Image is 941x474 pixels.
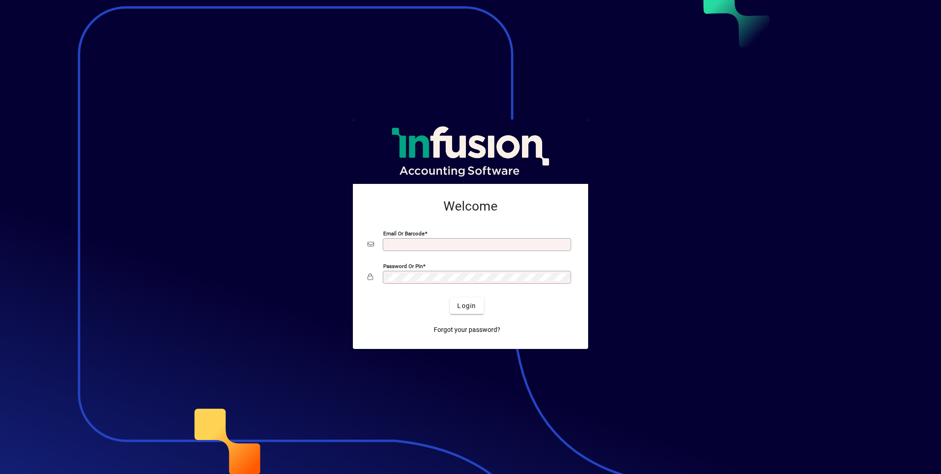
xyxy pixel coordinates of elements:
mat-label: Email or Barcode [383,230,425,237]
h2: Welcome [368,199,573,214]
span: Login [457,301,476,311]
mat-label: Password or Pin [383,263,423,269]
button: Login [450,297,483,314]
span: Forgot your password? [434,325,500,335]
a: Forgot your password? [430,321,504,338]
